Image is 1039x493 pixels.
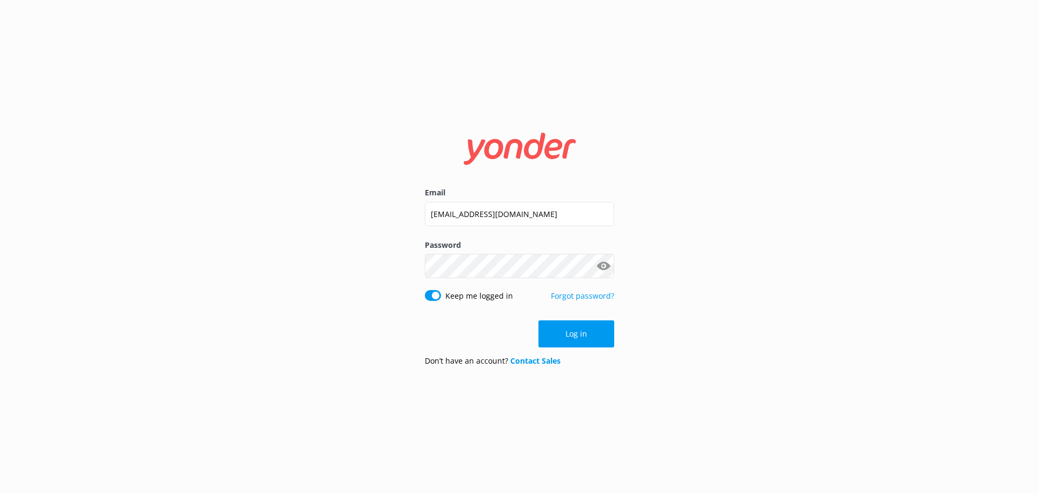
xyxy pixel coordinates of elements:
a: Contact Sales [510,356,561,366]
label: Keep me logged in [445,290,513,302]
button: Log in [538,320,614,347]
button: Show password [593,255,614,277]
label: Email [425,187,614,199]
input: user@emailaddress.com [425,202,614,226]
label: Password [425,239,614,251]
a: Forgot password? [551,291,614,301]
p: Don’t have an account? [425,355,561,367]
